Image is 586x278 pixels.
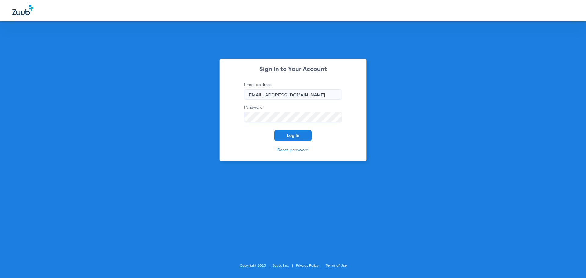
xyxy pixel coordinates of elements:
[273,263,296,269] li: Zuub, Inc.
[326,264,347,268] a: Terms of Use
[235,67,351,73] h2: Sign In to Your Account
[287,133,299,138] span: Log In
[240,263,273,269] li: Copyright 2025
[244,89,342,100] input: Email address
[12,5,33,15] img: Zuub Logo
[244,104,342,122] label: Password
[296,264,319,268] a: Privacy Policy
[277,148,309,152] a: Reset password
[244,112,342,122] input: Password
[274,130,312,141] button: Log In
[244,82,342,100] label: Email address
